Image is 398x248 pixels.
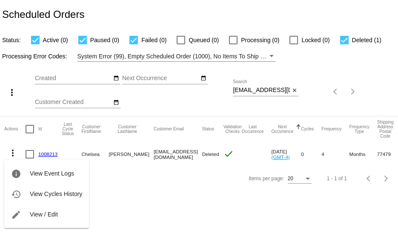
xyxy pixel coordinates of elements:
[11,169,21,179] mat-icon: info
[30,170,74,177] span: View Event Logs
[11,189,21,199] mat-icon: history
[30,190,82,197] span: View Cycles History
[11,210,21,220] mat-icon: edit
[30,211,58,218] span: View / Edit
